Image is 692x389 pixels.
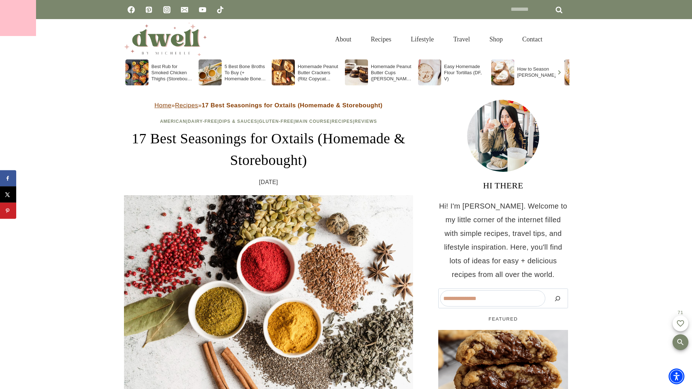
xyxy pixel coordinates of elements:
a: Recipes [332,119,353,124]
strong: 17 Best Seasonings for Oxtails (Homemade & Storebought) [202,102,383,109]
a: Main Course [295,119,330,124]
a: American [160,119,186,124]
a: Dairy-Free [188,119,217,124]
a: YouTube [195,3,210,17]
a: Recipes [175,102,198,109]
nav: Primary Navigation [325,27,552,52]
a: Email [177,3,192,17]
a: Travel [444,27,480,52]
span: | | | | | | [160,119,377,124]
a: Instagram [160,3,174,17]
a: Pinterest [142,3,156,17]
span: » » [155,102,383,109]
h1: 17 Best Seasonings for Oxtails (Homemade & Storebought) [124,128,413,171]
a: Reviews [355,119,377,124]
a: TikTok [213,3,227,17]
a: Contact [513,27,552,52]
a: Lifestyle [401,27,444,52]
p: Hi! I'm [PERSON_NAME]. Welcome to my little corner of the internet filled with simple recipes, tr... [438,199,568,281]
a: About [325,27,361,52]
img: DWELL by michelle [124,23,207,56]
a: Recipes [361,27,401,52]
a: Gluten-Free [259,119,293,124]
a: Home [155,102,172,109]
a: Facebook [124,3,138,17]
h5: FEATURED [438,316,568,323]
div: Accessibility Menu [669,368,684,384]
time: [DATE] [259,177,278,188]
h3: HI THERE [438,179,568,192]
a: Shop [480,27,513,52]
a: Dips & Sauces [219,119,257,124]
